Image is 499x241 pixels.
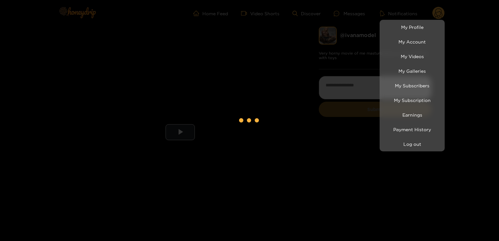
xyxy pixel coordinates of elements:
a: My Subscription [381,95,443,106]
a: My Subscribers [381,80,443,91]
a: My Videos [381,51,443,62]
a: Payment History [381,124,443,135]
a: My Profile [381,21,443,33]
a: My Account [381,36,443,47]
a: Earnings [381,109,443,120]
a: My Galleries [381,65,443,77]
button: Log out [381,138,443,150]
